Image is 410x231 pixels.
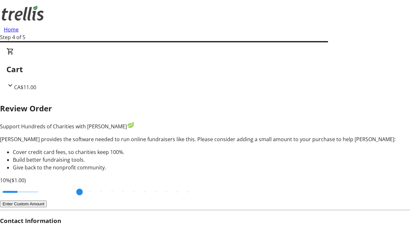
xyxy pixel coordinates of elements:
div: CartCA$11.00 [6,47,404,91]
span: CA$11.00 [14,84,36,91]
h2: Cart [6,64,404,75]
li: Build better fundraising tools. [13,156,410,164]
li: Give back to the nonprofit community. [13,164,410,171]
li: Cover credit card fees, so charities keep 100%. [13,148,410,156]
